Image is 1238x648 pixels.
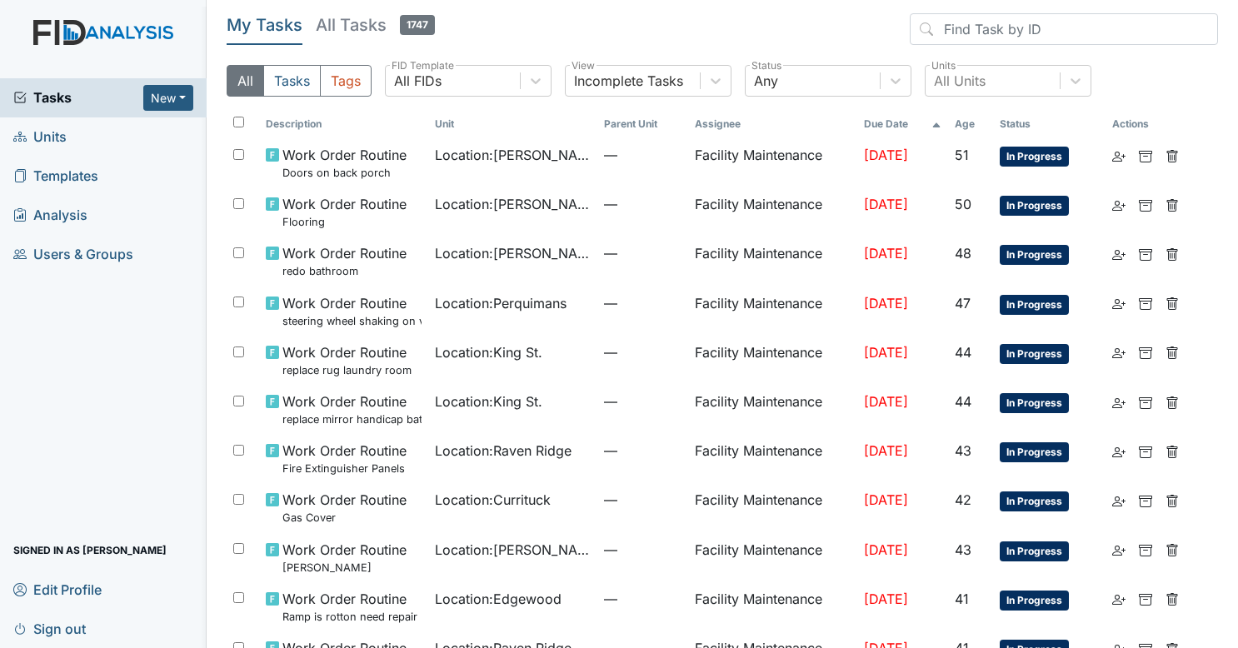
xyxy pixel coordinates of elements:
[435,194,591,214] span: Location : [PERSON_NAME].
[934,71,986,91] div: All Units
[604,540,681,560] span: —
[1139,589,1152,609] a: Archive
[604,441,681,461] span: —
[282,263,407,279] small: redo bathroom
[604,243,681,263] span: —
[400,15,435,35] span: 1747
[688,582,857,631] td: Facility Maintenance
[282,589,417,625] span: Work Order Routine Ramp is rotton need repair
[1000,442,1069,462] span: In Progress
[428,110,597,138] th: Toggle SortBy
[227,65,264,97] button: All
[688,533,857,582] td: Facility Maintenance
[688,434,857,483] td: Facility Maintenance
[282,214,407,230] small: Flooring
[282,540,407,576] span: Work Order Routine RB Dresser
[604,490,681,510] span: —
[282,411,422,427] small: replace mirror handicap bathroom
[604,589,681,609] span: —
[1139,243,1152,263] a: Archive
[864,196,908,212] span: [DATE]
[955,491,971,508] span: 42
[282,342,412,378] span: Work Order Routine replace rug laundry room
[435,293,567,313] span: Location : Perquimans
[13,163,98,189] span: Templates
[955,245,971,262] span: 48
[263,65,321,97] button: Tasks
[1139,540,1152,560] a: Archive
[604,194,681,214] span: —
[282,609,417,625] small: Ramp is rotton need repair
[1000,245,1069,265] span: In Progress
[754,71,778,91] div: Any
[1000,295,1069,315] span: In Progress
[320,65,372,97] button: Tags
[435,589,562,609] span: Location : Edgewood
[955,344,971,361] span: 44
[282,165,407,181] small: Doors on back porch
[993,110,1105,138] th: Toggle SortBy
[227,65,372,97] div: Type filter
[282,510,407,526] small: Gas Cover
[948,110,993,138] th: Toggle SortBy
[1139,293,1152,313] a: Archive
[1166,391,1179,411] a: Delete
[955,295,971,312] span: 47
[955,442,971,459] span: 43
[688,483,857,532] td: Facility Maintenance
[1166,441,1179,461] a: Delete
[435,342,542,362] span: Location : King St.
[688,110,857,138] th: Assignee
[955,196,971,212] span: 50
[955,393,971,410] span: 44
[688,138,857,187] td: Facility Maintenance
[1166,490,1179,510] a: Delete
[574,71,683,91] div: Incomplete Tasks
[1000,541,1069,561] span: In Progress
[597,110,687,138] th: Toggle SortBy
[864,442,908,459] span: [DATE]
[227,13,302,37] h5: My Tasks
[1000,393,1069,413] span: In Progress
[13,124,67,150] span: Units
[282,441,407,476] span: Work Order Routine Fire Extinguisher Panels
[1166,243,1179,263] a: Delete
[864,147,908,163] span: [DATE]
[282,293,422,329] span: Work Order Routine steering wheel shaking on van
[435,490,551,510] span: Location : Currituck
[1000,491,1069,511] span: In Progress
[688,336,857,385] td: Facility Maintenance
[1166,145,1179,165] a: Delete
[1000,344,1069,364] span: In Progress
[604,342,681,362] span: —
[282,313,422,329] small: steering wheel shaking on van
[1139,490,1152,510] a: Archive
[13,616,86,641] span: Sign out
[1000,147,1069,167] span: In Progress
[1166,540,1179,560] a: Delete
[864,393,908,410] span: [DATE]
[13,576,102,602] span: Edit Profile
[435,243,591,263] span: Location : [PERSON_NAME]
[233,117,244,127] input: Toggle All Rows Selected
[864,295,908,312] span: [DATE]
[13,202,87,228] span: Analysis
[1139,145,1152,165] a: Archive
[435,441,572,461] span: Location : Raven Ridge
[864,491,908,508] span: [DATE]
[13,242,133,267] span: Users & Groups
[1139,194,1152,214] a: Archive
[1106,110,1189,138] th: Actions
[604,145,681,165] span: —
[910,13,1218,45] input: Find Task by ID
[316,13,435,37] h5: All Tasks
[282,194,407,230] span: Work Order Routine Flooring
[143,85,193,111] button: New
[688,187,857,237] td: Facility Maintenance
[13,537,167,563] span: Signed in as [PERSON_NAME]
[604,293,681,313] span: —
[864,245,908,262] span: [DATE]
[435,540,591,560] span: Location : [PERSON_NAME].
[955,541,971,558] span: 43
[282,461,407,476] small: Fire Extinguisher Panels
